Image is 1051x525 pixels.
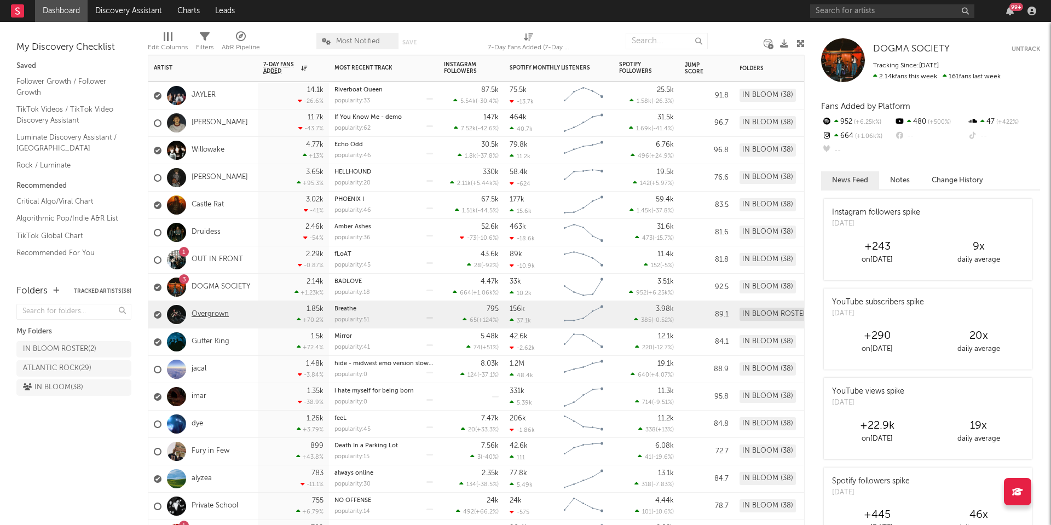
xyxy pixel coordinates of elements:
[303,152,324,159] div: +13 %
[631,152,674,159] div: ( )
[921,171,994,189] button: Change History
[559,164,608,192] svg: Chart title
[873,73,1001,80] span: 161 fans last week
[928,253,1029,267] div: daily average
[402,39,417,45] button: Save
[651,153,672,159] span: +24.9 %
[510,180,530,187] div: -624
[656,305,674,313] div: 3.98k
[481,196,499,203] div: 67.5k
[467,262,499,269] div: ( )
[306,196,324,203] div: 3.02k
[148,41,188,54] div: Edit Columns
[148,27,188,59] div: Edit Columns
[483,114,499,121] div: 147k
[192,501,238,511] a: Private School
[559,274,608,301] svg: Chart title
[821,102,910,111] span: Fans Added by Platform
[651,263,660,269] span: 152
[510,125,533,132] div: 40.7k
[510,114,527,121] div: 464k
[455,207,499,214] div: ( )
[16,103,120,126] a: TikTok Videos / TikTok Video Discovery Assistant
[334,87,383,93] a: Riverboat Queen
[450,180,499,187] div: ( )
[477,99,497,105] span: -30.4 %
[685,253,729,267] div: 81.8
[306,251,324,258] div: 2.29k
[832,297,924,308] div: YouTube subscribers spike
[304,207,324,214] div: -41 %
[472,181,497,187] span: +5.44k %
[16,360,131,377] a: ATLANTIC ROCK(29)
[334,317,369,323] div: popularity: 51
[510,207,532,215] div: 15.6k
[634,316,674,324] div: ( )
[334,470,373,476] a: always online
[334,114,402,120] a: If You Know Me - demo
[633,180,674,187] div: ( )
[483,263,497,269] span: -92 %
[657,251,674,258] div: 11.4k
[16,212,120,224] a: Algorithmic Pop/Indie A&R List
[657,114,674,121] div: 31.5k
[16,195,120,207] a: Critical Algo/Viral Chart
[510,153,530,160] div: 11.2k
[334,153,371,159] div: popularity: 46
[873,44,950,55] a: DOGMA SOCIETY
[483,169,499,176] div: 330k
[481,141,499,148] div: 30.5k
[334,169,371,175] a: HELLHOUND
[334,207,371,214] div: popularity: 46
[510,372,533,379] div: 48.4k
[444,61,482,74] div: Instagram Followers
[334,344,370,350] div: popularity: 41
[294,289,324,296] div: +1.23k %
[192,337,229,347] a: Gutter King
[453,289,499,296] div: ( )
[559,301,608,328] svg: Chart title
[657,86,674,94] div: 25.5k
[334,98,370,104] div: popularity: 33
[477,126,497,132] span: -42.6 %
[559,192,608,219] svg: Chart title
[453,97,499,105] div: ( )
[308,114,324,121] div: 11.7k
[461,126,476,132] span: 7.52k
[559,383,608,411] svg: Chart title
[640,181,650,187] span: 142
[477,208,497,214] span: -44.5 %
[479,372,497,378] span: -37.1 %
[740,362,796,376] div: IN BLOOM (38)
[510,278,521,285] div: 33k
[474,263,481,269] span: 28
[463,316,499,324] div: ( )
[559,109,608,137] svg: Chart title
[559,82,608,109] svg: Chart title
[658,388,674,395] div: 11.3k
[460,371,499,378] div: ( )
[478,235,497,241] span: -10.6 %
[192,200,224,210] a: Castle Rat
[306,360,324,367] div: 1.48k
[334,333,352,339] a: Mirror
[481,278,499,285] div: 4.47k
[653,99,672,105] span: -26.3 %
[23,381,83,394] div: IN BLOOM ( 38 )
[635,344,674,351] div: ( )
[298,371,324,378] div: -3.84 %
[334,114,433,120] div: If You Know Me - demo
[644,262,674,269] div: ( )
[222,27,260,59] div: A&R Pipeline
[928,240,1029,253] div: 9 x
[192,474,212,483] a: alyzea
[629,125,674,132] div: ( )
[196,41,213,54] div: Filters
[482,345,497,351] span: +51 %
[16,285,48,298] div: Folders
[827,343,928,356] div: on [DATE]
[832,207,920,218] div: Instagram followers spike
[192,365,206,374] a: jacal
[685,281,729,294] div: 92.5
[460,290,471,296] span: 664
